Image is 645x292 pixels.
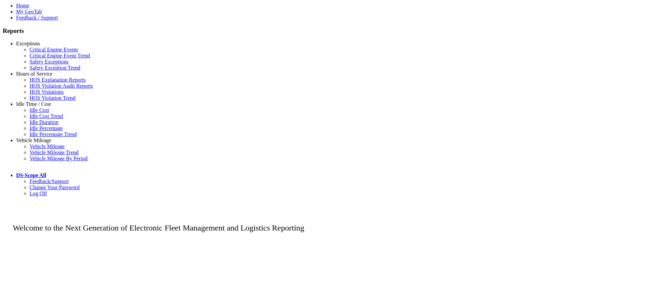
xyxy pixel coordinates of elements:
a: Change Your Password [30,184,80,190]
a: Vehicle Mileage [30,143,64,149]
a: Feedback / Support [16,15,58,20]
a: Vehicle Mileage [16,137,51,143]
a: My GeoTab [16,9,42,14]
a: Idle Duration [30,119,58,125]
a: Vehicle Mileage Trend [30,150,79,155]
a: Idle Time / Cost [16,101,51,107]
a: Feedback/Support [30,178,69,184]
p: Welcome to the Next Generation of Electronic Fleet Management and Logistics Reporting [3,213,642,233]
a: Idle Percentage Trend [30,131,77,137]
a: HOS Violation Audit Reports [30,83,93,89]
a: Home [16,3,29,8]
a: Critical Engine Event Trend [30,53,90,58]
a: Hours of Service [16,71,52,77]
a: HOS Explanation Reports [30,77,86,83]
a: Exceptions [16,41,40,46]
a: Vehicle Mileage By Period [30,156,88,161]
a: Safety Exception Trend [30,65,80,71]
a: HOS Violation Trend [30,95,76,101]
a: Log Off [30,191,47,196]
a: Safety Exceptions [30,59,69,65]
a: HOS Violations [30,89,63,95]
a: Critical Engine Events [30,47,78,52]
a: Idle Cost Trend [30,113,63,119]
h3: Reports [3,27,642,35]
a: Idle Cost [30,107,49,113]
a: Idle Percentage [30,125,63,131]
a: DS-Scope All [16,172,46,178]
